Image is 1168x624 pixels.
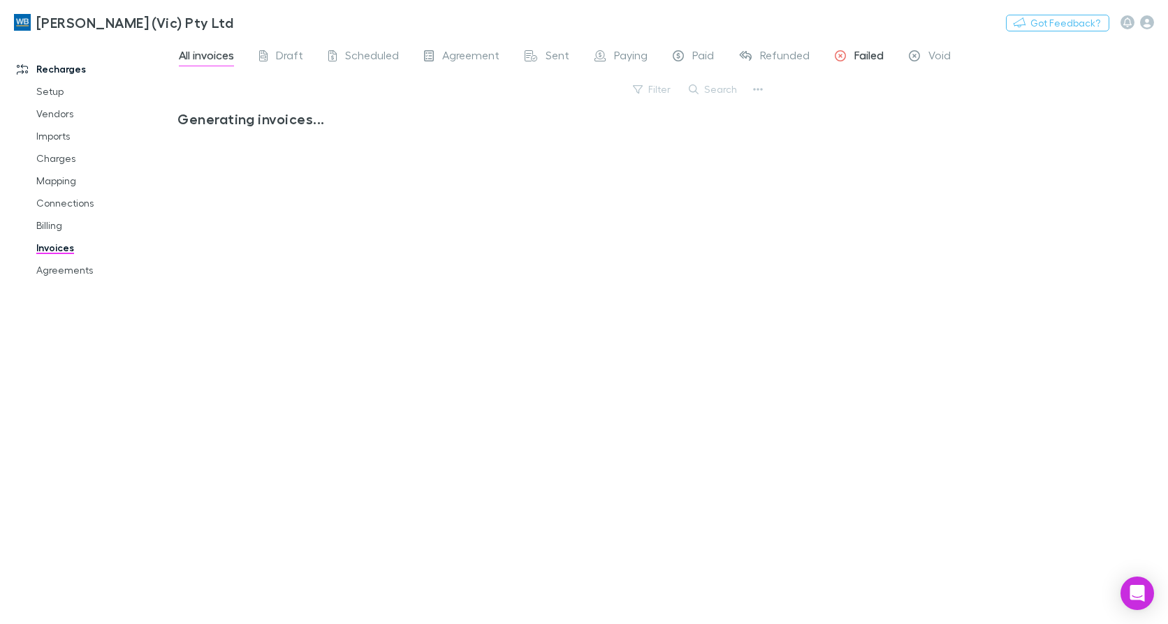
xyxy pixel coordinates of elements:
[22,259,185,281] a: Agreements
[22,170,185,192] a: Mapping
[760,48,810,66] span: Refunded
[692,48,714,66] span: Paid
[345,48,399,66] span: Scheduled
[6,6,242,39] a: [PERSON_NAME] (Vic) Pty Ltd
[14,14,31,31] img: William Buck (Vic) Pty Ltd's Logo
[614,48,648,66] span: Paying
[22,103,185,125] a: Vendors
[22,192,185,214] a: Connections
[22,237,185,259] a: Invoices
[442,48,499,66] span: Agreement
[22,147,185,170] a: Charges
[1006,15,1109,31] button: Got Feedback?
[22,80,185,103] a: Setup
[177,110,757,127] h3: Generating invoices...
[626,81,679,98] button: Filter
[22,125,185,147] a: Imports
[854,48,884,66] span: Failed
[179,48,234,66] span: All invoices
[682,81,745,98] button: Search
[276,48,303,66] span: Draft
[546,48,569,66] span: Sent
[3,58,185,80] a: Recharges
[22,214,185,237] a: Billing
[36,14,233,31] h3: [PERSON_NAME] (Vic) Pty Ltd
[1120,577,1154,610] div: Open Intercom Messenger
[928,48,951,66] span: Void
